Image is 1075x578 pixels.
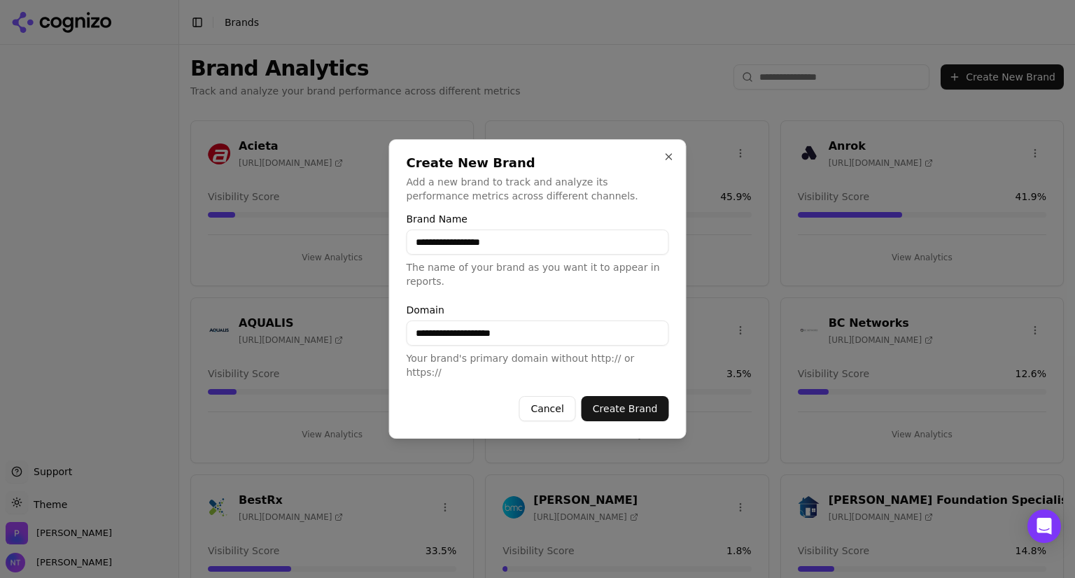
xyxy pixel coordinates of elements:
[519,396,575,421] button: Cancel
[407,175,669,203] p: Add a new brand to track and analyze its performance metrics across different channels.
[407,305,669,315] label: Domain
[407,260,669,288] p: The name of your brand as you want it to appear in reports.
[582,396,669,421] button: Create Brand
[407,214,669,224] label: Brand Name
[407,351,669,379] p: Your brand's primary domain without http:// or https://
[407,157,669,169] h2: Create New Brand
